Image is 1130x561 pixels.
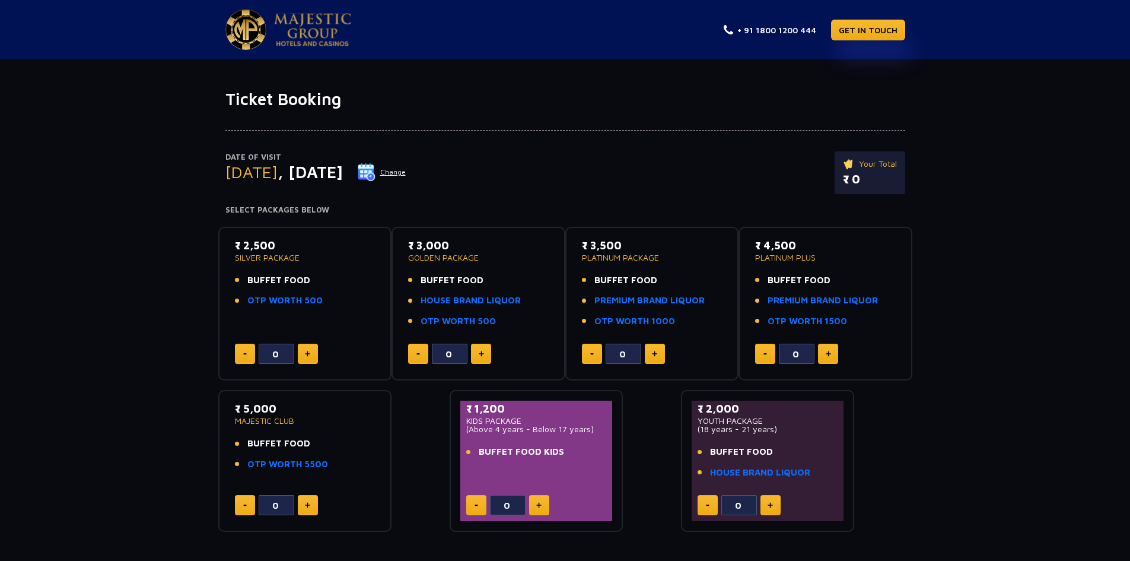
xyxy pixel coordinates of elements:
a: HOUSE BRAND LIQUOR [710,466,810,480]
p: ₹ 2,500 [235,237,375,253]
img: Majestic Pride [274,13,351,46]
p: SILVER PACKAGE [235,253,375,262]
a: OTP WORTH 500 [247,294,323,308]
p: ₹ 3,000 [408,237,549,253]
a: OTP WORTH 1000 [594,315,675,328]
p: ₹ 1,200 [466,401,607,417]
img: minus [763,353,767,355]
p: ₹ 3,500 [582,237,722,253]
p: ₹ 0 [843,170,897,188]
p: Date of Visit [225,151,406,163]
img: minus [475,505,478,506]
p: PLATINUM PLUS [755,253,896,262]
img: ticket [843,157,855,170]
p: ₹ 5,000 [235,401,375,417]
a: PREMIUM BRAND LIQUOR [768,294,878,308]
p: PLATINUM PACKAGE [582,253,722,262]
img: minus [706,505,709,506]
a: PREMIUM BRAND LIQUOR [594,294,705,308]
img: plus [479,351,484,357]
h1: Ticket Booking [225,89,905,109]
a: OTP WORTH 1500 [768,315,847,328]
img: plus [826,351,831,357]
p: GOLDEN PACKAGE [408,253,549,262]
img: plus [652,351,657,357]
span: BUFFET FOOD KIDS [479,445,564,459]
span: BUFFET FOOD [247,274,310,287]
img: plus [305,351,310,357]
span: BUFFET FOOD [247,437,310,451]
p: Your Total [843,157,897,170]
p: MAJESTIC CLUB [235,417,375,425]
p: ₹ 4,500 [755,237,896,253]
img: plus [536,502,542,508]
span: BUFFET FOOD [594,274,657,287]
p: (18 years - 21 years) [698,425,838,433]
h4: Select Packages Below [225,205,905,215]
a: OTP WORTH 5500 [247,458,328,471]
span: , [DATE] [278,162,343,182]
a: OTP WORTH 500 [421,315,496,328]
img: minus [243,353,247,355]
p: ₹ 2,000 [698,401,838,417]
a: GET IN TOUCH [831,20,905,40]
span: [DATE] [225,162,278,182]
span: BUFFET FOOD [710,445,773,459]
a: + 91 1800 1200 444 [724,24,816,36]
button: Change [357,163,406,182]
img: minus [590,353,594,355]
p: YOUTH PACKAGE [698,417,838,425]
p: KIDS PACKAGE [466,417,607,425]
a: HOUSE BRAND LIQUOR [421,294,521,308]
span: BUFFET FOOD [768,274,830,287]
img: minus [416,353,420,355]
img: minus [243,505,247,506]
p: (Above 4 years - Below 17 years) [466,425,607,433]
span: BUFFET FOOD [421,274,483,287]
img: Majestic Pride [225,9,266,50]
img: plus [768,502,773,508]
img: plus [305,502,310,508]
